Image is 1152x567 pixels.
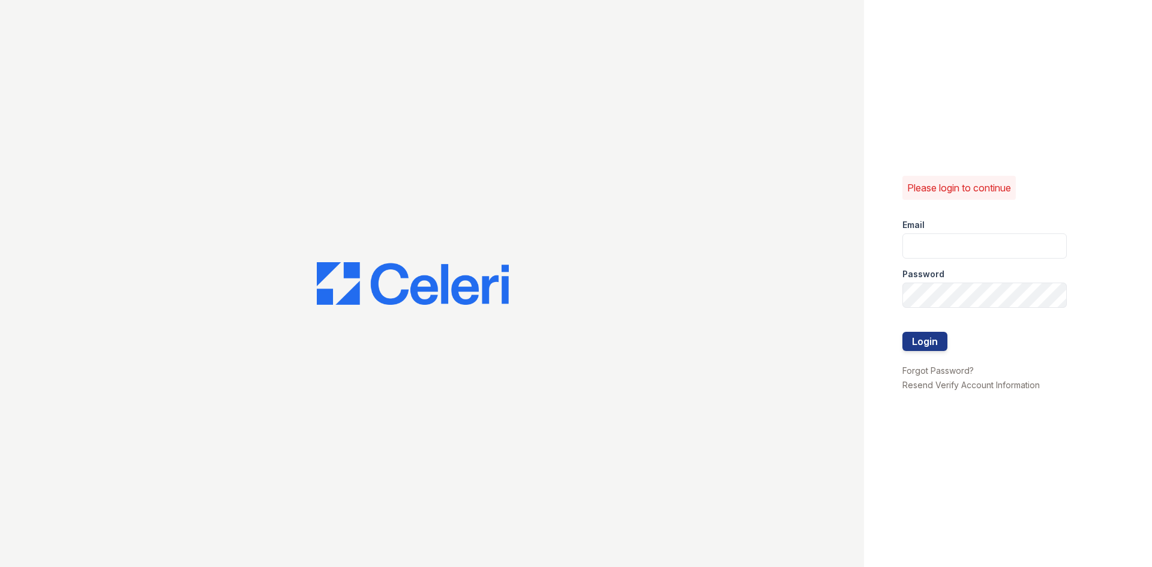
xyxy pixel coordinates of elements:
p: Please login to continue [907,181,1011,195]
img: CE_Logo_Blue-a8612792a0a2168367f1c8372b55b34899dd931a85d93a1a3d3e32e68fde9ad4.png [317,262,509,305]
a: Resend Verify Account Information [902,380,1040,390]
label: Password [902,268,944,280]
label: Email [902,219,925,231]
a: Forgot Password? [902,365,974,376]
button: Login [902,332,947,351]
